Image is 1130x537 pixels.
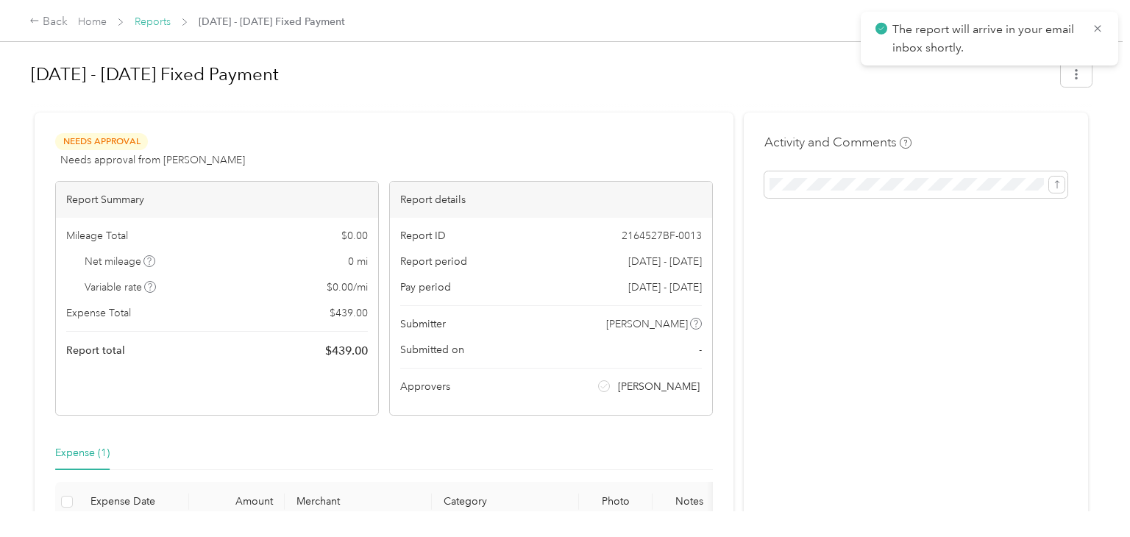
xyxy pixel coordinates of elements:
[622,228,702,243] span: 2164527BF-0013
[606,316,688,332] span: [PERSON_NAME]
[285,482,432,522] th: Merchant
[327,280,368,295] span: $ 0.00 / mi
[330,305,368,321] span: $ 439.00
[325,342,368,360] span: $ 439.00
[653,482,726,522] th: Notes
[199,14,345,29] span: [DATE] - [DATE] Fixed Payment
[56,182,378,218] div: Report Summary
[764,133,912,152] h4: Activity and Comments
[400,254,467,269] span: Report period
[400,228,446,243] span: Report ID
[66,228,128,243] span: Mileage Total
[66,343,125,358] span: Report total
[60,152,245,168] span: Needs approval from [PERSON_NAME]
[31,57,1051,92] h1: Sep 1 - 30, 2025 Fixed Payment
[29,13,68,31] div: Back
[628,280,702,295] span: [DATE] - [DATE]
[66,305,131,321] span: Expense Total
[189,482,285,522] th: Amount
[79,482,189,522] th: Expense Date
[55,133,148,150] span: Needs Approval
[135,15,171,28] a: Reports
[618,379,700,394] span: [PERSON_NAME]
[85,280,157,295] span: Variable rate
[628,254,702,269] span: [DATE] - [DATE]
[348,254,368,269] span: 0 mi
[432,482,579,522] th: Category
[55,445,110,461] div: Expense (1)
[78,15,107,28] a: Home
[579,482,653,522] th: Photo
[400,342,464,358] span: Submitted on
[699,342,702,358] span: -
[400,316,446,332] span: Submitter
[400,379,450,394] span: Approvers
[390,182,712,218] div: Report details
[1048,455,1130,537] iframe: Everlance-gr Chat Button Frame
[85,254,156,269] span: Net mileage
[892,21,1081,57] p: The report will arrive in your email inbox shortly.
[400,280,451,295] span: Pay period
[341,228,368,243] span: $ 0.00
